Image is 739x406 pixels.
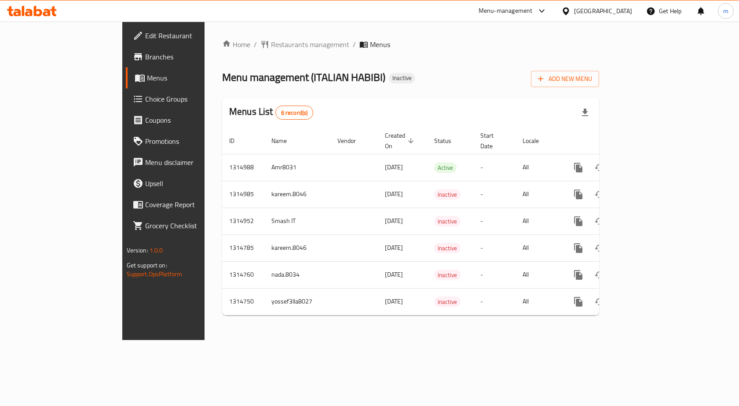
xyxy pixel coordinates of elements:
[127,268,183,280] a: Support.OpsPlatform
[254,39,257,50] li: /
[516,181,561,208] td: All
[150,245,163,256] span: 1.0.0
[145,30,239,41] span: Edit Restaurant
[434,135,463,146] span: Status
[473,261,516,288] td: -
[516,154,561,181] td: All
[473,208,516,234] td: -
[145,115,239,125] span: Coupons
[473,181,516,208] td: -
[531,71,599,87] button: Add New Menu
[264,154,330,181] td: Amr8031
[516,261,561,288] td: All
[264,181,330,208] td: kareem.8046
[126,131,246,152] a: Promotions
[222,67,385,87] span: Menu management ( ITALIAN HABIBI )
[385,296,403,307] span: [DATE]
[385,242,403,253] span: [DATE]
[589,238,610,259] button: Change Status
[385,269,403,280] span: [DATE]
[271,39,349,50] span: Restaurants management
[574,6,632,16] div: [GEOGRAPHIC_DATA]
[229,105,313,120] h2: Menus List
[434,243,461,253] span: Inactive
[434,189,461,200] div: Inactive
[127,245,148,256] span: Version:
[473,154,516,181] td: -
[523,135,550,146] span: Locale
[516,288,561,315] td: All
[538,73,592,84] span: Add New Menu
[145,199,239,210] span: Coverage Report
[229,135,246,146] span: ID
[264,288,330,315] td: yossef3lla8027
[222,128,659,315] table: enhanced table
[589,211,610,232] button: Change Status
[568,157,589,178] button: more
[260,39,349,50] a: Restaurants management
[385,188,403,200] span: [DATE]
[434,296,461,307] div: Inactive
[561,128,659,154] th: Actions
[264,234,330,261] td: kareem.8046
[222,39,599,50] nav: breadcrumb
[264,261,330,288] td: nada.8034
[126,215,246,236] a: Grocery Checklist
[264,208,330,234] td: Smash IT
[126,88,246,110] a: Choice Groups
[275,106,314,120] div: Total records count
[126,152,246,173] a: Menu disclaimer
[370,39,390,50] span: Menus
[385,215,403,227] span: [DATE]
[434,190,461,200] span: Inactive
[568,211,589,232] button: more
[145,220,239,231] span: Grocery Checklist
[145,178,239,189] span: Upsell
[337,135,367,146] span: Vendor
[385,130,417,151] span: Created On
[434,297,461,307] span: Inactive
[145,136,239,146] span: Promotions
[126,110,246,131] a: Coupons
[589,157,610,178] button: Change Status
[434,270,461,280] span: Inactive
[723,6,728,16] span: m
[145,51,239,62] span: Branches
[568,291,589,312] button: more
[385,161,403,173] span: [DATE]
[389,74,415,82] span: Inactive
[568,238,589,259] button: more
[589,184,610,205] button: Change Status
[126,67,246,88] a: Menus
[126,25,246,46] a: Edit Restaurant
[434,216,461,227] span: Inactive
[434,162,457,173] div: Active
[516,234,561,261] td: All
[568,264,589,285] button: more
[589,291,610,312] button: Change Status
[480,130,505,151] span: Start Date
[126,46,246,67] a: Branches
[127,260,167,271] span: Get support on:
[516,208,561,234] td: All
[271,135,298,146] span: Name
[389,73,415,84] div: Inactive
[126,194,246,215] a: Coverage Report
[479,6,533,16] div: Menu-management
[276,109,313,117] span: 6 record(s)
[126,173,246,194] a: Upsell
[589,264,610,285] button: Change Status
[145,157,239,168] span: Menu disclaimer
[353,39,356,50] li: /
[473,288,516,315] td: -
[568,184,589,205] button: more
[574,102,596,123] div: Export file
[434,163,457,173] span: Active
[473,234,516,261] td: -
[145,94,239,104] span: Choice Groups
[147,73,239,83] span: Menus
